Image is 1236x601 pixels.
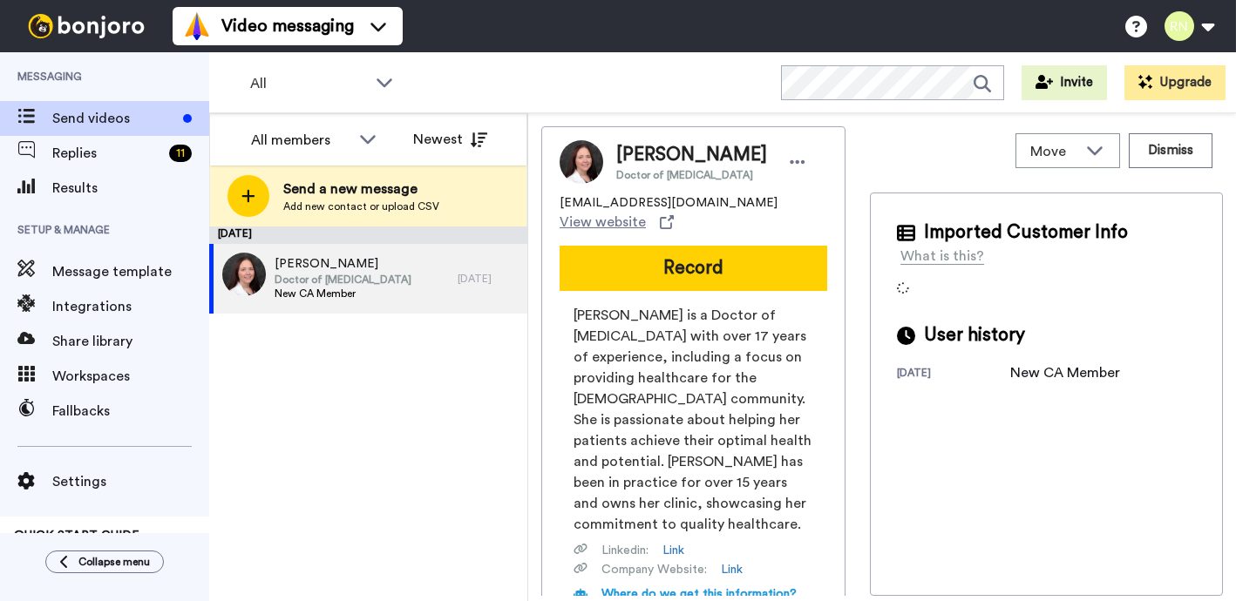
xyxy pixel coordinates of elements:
[601,561,707,578] span: Company Website :
[574,305,813,535] span: [PERSON_NAME] is a Doctor of [MEDICAL_DATA] with over 17 years of experience, including a focus o...
[1030,141,1077,162] span: Move
[275,255,411,273] span: [PERSON_NAME]
[897,366,1010,383] div: [DATE]
[169,145,192,162] div: 11
[1129,133,1212,168] button: Dismiss
[1010,362,1120,383] div: New CA Member
[283,179,439,199] span: Send a new message
[560,194,778,212] span: [EMAIL_ADDRESS][DOMAIN_NAME]
[78,555,150,569] span: Collapse menu
[560,246,827,291] button: Record
[52,331,209,352] span: Share library
[616,142,767,168] span: [PERSON_NAME]
[1022,65,1107,100] button: Invite
[560,212,674,233] a: View website
[924,219,1128,246] span: Imported Customer Info
[250,73,367,94] span: All
[52,108,176,129] span: Send videos
[52,143,162,164] span: Replies
[52,401,209,422] span: Fallbacks
[52,366,209,387] span: Workspaces
[251,130,350,151] div: All members
[183,12,211,40] img: vm-color.svg
[601,542,649,559] span: Linkedin :
[458,272,519,286] div: [DATE]
[221,14,354,38] span: Video messaging
[275,287,411,300] span: New CA Member
[52,261,209,282] span: Message template
[275,273,411,287] span: Doctor of [MEDICAL_DATA]
[924,322,1025,348] span: User history
[14,530,139,542] span: QUICK START GUIDE
[560,212,646,233] span: View website
[52,178,209,199] span: Results
[222,253,266,296] img: 1a64761b-df1c-489e-870f-f969c5d90192.jpg
[283,199,439,213] span: Add new contact or upload CSV
[21,14,152,38] img: bj-logo-header-white.svg
[1124,65,1226,100] button: Upgrade
[400,122,500,157] button: Newest
[616,168,767,182] span: Doctor of [MEDICAL_DATA]
[601,588,797,600] span: Where do we get this information?
[52,471,209,492] span: Settings
[900,246,984,267] div: What is this?
[662,542,684,559] a: Link
[560,140,603,184] img: Image of Michele
[45,550,164,573] button: Collapse menu
[721,561,743,578] a: Link
[52,296,209,317] span: Integrations
[209,226,527,244] div: [DATE]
